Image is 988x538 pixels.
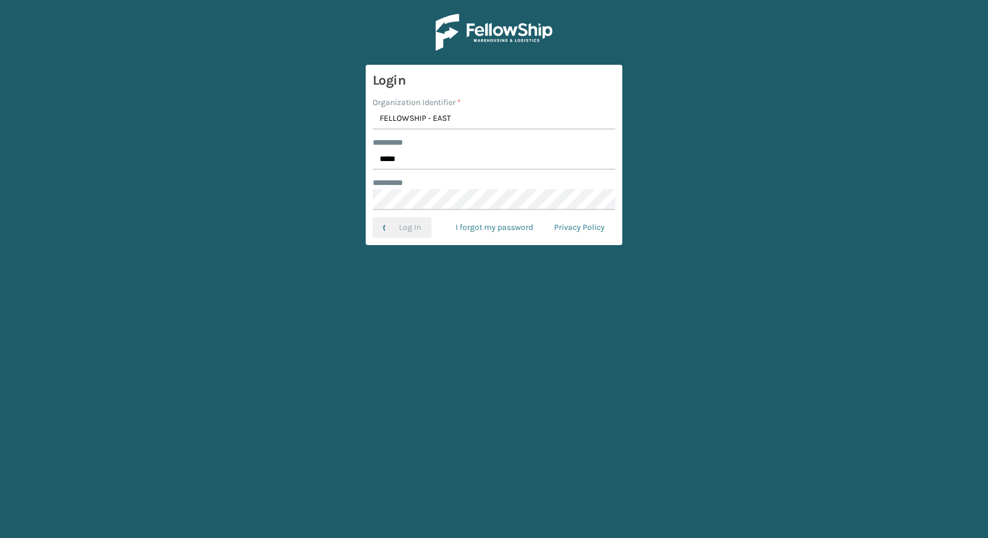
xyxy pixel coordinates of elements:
button: Log In [373,217,432,238]
label: Organization Identifier [373,96,461,109]
h3: Login [373,72,615,89]
img: Logo [436,14,552,51]
a: I forgot my password [445,217,544,238]
a: Privacy Policy [544,217,615,238]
